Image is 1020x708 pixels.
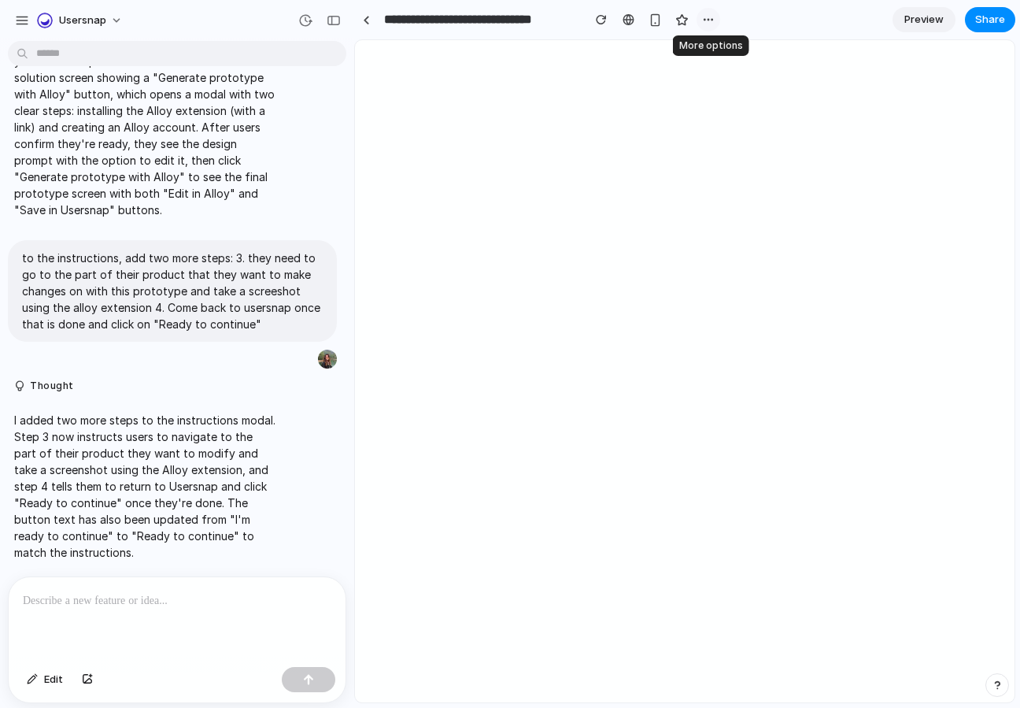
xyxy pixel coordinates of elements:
button: Share [965,7,1015,32]
p: I restructured the Alloy integration flow to match your exact requirements. Now it starts with th... [14,36,277,218]
button: Edit [19,667,71,692]
span: Preview [904,12,944,28]
span: Usersnap [59,13,106,28]
a: Preview [893,7,955,32]
div: More options [673,35,749,56]
p: I added two more steps to the instructions modal. Step 3 now instructs users to navigate to the p... [14,412,277,561]
p: to the instructions, add two more steps: 3. they need to go to the part of their product that the... [22,250,323,332]
span: Share [975,12,1005,28]
button: Usersnap [31,8,131,33]
span: Edit [44,672,63,688]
